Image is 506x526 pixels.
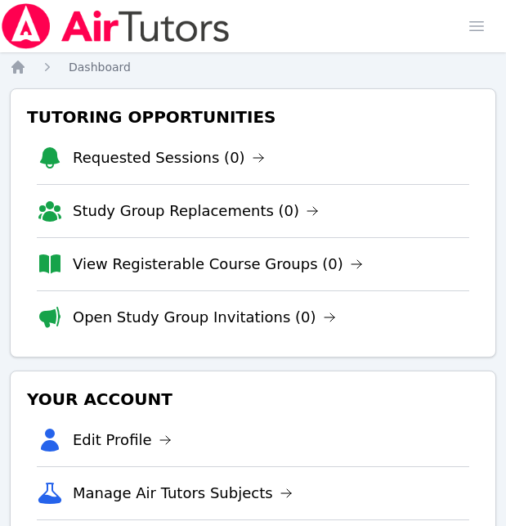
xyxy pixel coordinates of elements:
[24,102,482,132] h3: Tutoring Opportunities
[73,146,265,169] a: Requested Sessions (0)
[73,253,363,276] a: View Registerable Course Groups (0)
[73,200,319,223] a: Study Group Replacements (0)
[73,429,172,452] a: Edit Profile
[73,306,336,329] a: Open Study Group Invitations (0)
[69,59,131,75] a: Dashboard
[69,61,131,74] span: Dashboard
[24,384,482,414] h3: Your Account
[73,482,293,505] a: Manage Air Tutors Subjects
[10,59,496,75] nav: Breadcrumb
